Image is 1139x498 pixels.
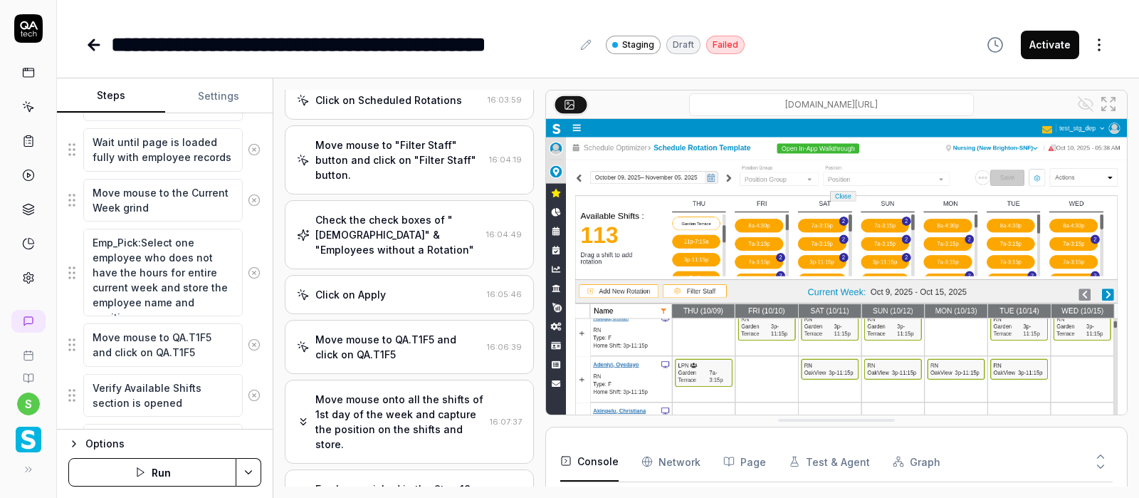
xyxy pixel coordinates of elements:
[486,229,522,239] time: 16:04:49
[6,338,51,361] a: Book a call with us
[165,79,273,113] button: Settings
[11,310,46,333] a: New conversation
[315,212,481,257] div: Check the check boxes of "[DEMOGRAPHIC_DATA]" & "Employees without a Rotation"
[6,415,51,455] button: Smartlinx Logo
[68,458,236,487] button: Run
[315,138,483,182] div: Move mouse to "Filter Staff" button and click on "Filter Staff" button.
[723,442,766,482] button: Page
[68,323,261,368] div: Suggestions
[68,128,261,172] div: Suggestions
[6,361,51,384] a: Documentation
[606,35,661,54] a: Staging
[57,79,165,113] button: Steps
[622,38,654,51] span: Staging
[68,423,261,497] div: Suggestions
[68,178,261,223] div: Suggestions
[243,186,266,214] button: Remove step
[487,289,522,299] time: 16:05:46
[1074,93,1097,115] button: Show all interative elements
[666,36,700,54] div: Draft
[17,393,40,415] button: s
[16,427,41,452] img: Smartlinx Logo
[243,331,266,359] button: Remove step
[68,373,261,418] div: Suggestions
[560,442,619,482] button: Console
[706,36,745,54] div: Failed
[1097,93,1120,115] button: Open in full screen
[546,119,1127,482] img: Screenshot
[85,435,261,452] div: Options
[243,381,266,410] button: Remove step
[315,332,481,362] div: Move mouse to QA.T1F5 and click on QA.T1F5
[487,342,522,352] time: 16:06:39
[1021,31,1079,59] button: Activate
[68,228,261,317] div: Suggestions
[68,435,261,452] button: Options
[893,442,940,482] button: Graph
[243,135,266,164] button: Remove step
[243,259,266,287] button: Remove step
[789,442,870,482] button: Test & Agent
[315,287,386,302] div: Click on Apply
[489,155,522,165] time: 16:04:19
[978,31,1012,59] button: View version history
[315,93,462,108] div: Click on Scheduled Rotations
[641,442,700,482] button: Network
[490,417,522,427] time: 16:07:37
[488,95,522,105] time: 16:03:59
[315,392,484,452] div: Move mouse onto all the shifts of 1st day of the week and capture the position on the shifts and ...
